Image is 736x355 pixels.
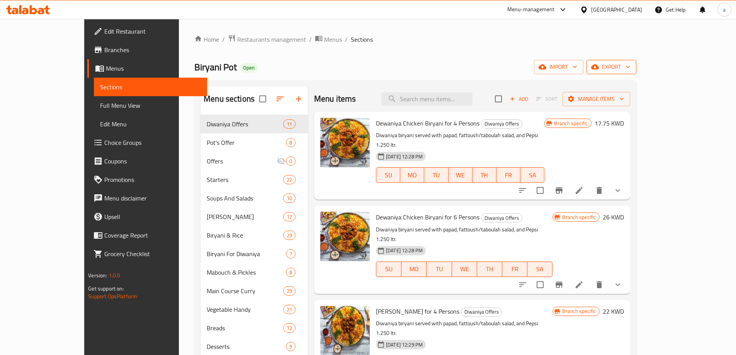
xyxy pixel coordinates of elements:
[569,94,624,104] span: Manage items
[513,181,532,200] button: sort-choices
[405,263,423,275] span: MO
[376,167,400,183] button: SU
[207,323,283,333] span: Breads
[284,176,295,183] span: 22
[376,117,479,129] span: Dewaniya Chicken Biryani for 4 Persons
[524,170,541,181] span: SA
[383,153,426,160] span: [DATE] 12:28 PM
[473,167,496,183] button: TH
[376,131,544,150] p: Diwaniya biryani served with papad, fattoush/taboulah salad, and Pepsi 1.250 ltr.
[100,119,201,129] span: Edit Menu
[603,212,624,223] h6: 26 KWD
[286,138,296,147] div: items
[87,245,207,263] a: Grocery Checklist
[481,119,522,129] div: Diwaniya Offers
[603,306,624,317] h6: 22 KWD
[88,284,124,294] span: Get support on:
[376,262,401,277] button: SU
[593,62,630,72] span: export
[455,263,474,275] span: WE
[345,35,348,44] li: /
[283,119,296,129] div: items
[452,170,469,181] span: WE
[207,249,286,258] span: Biryani For Diwaniya
[104,231,201,240] span: Coverage Report
[527,262,552,277] button: SA
[575,186,584,195] a: Edit menu item
[283,231,296,240] div: items
[383,247,426,254] span: [DATE] 12:28 PM
[507,93,531,105] button: Add
[575,280,584,289] a: Edit menu item
[609,275,627,294] button: show more
[207,194,283,203] span: Soups And Salads
[283,175,296,184] div: items
[284,306,295,313] span: 21
[104,27,201,36] span: Edit Restaurant
[559,214,599,221] span: Branch specific
[723,5,726,14] span: a
[104,138,201,147] span: Choice Groups
[507,5,555,14] div: Menu-management
[207,342,286,351] span: Desserts
[284,195,295,202] span: 10
[481,213,522,223] div: Diwaniya Offers
[237,35,306,44] span: Restaurants management
[87,22,207,41] a: Edit Restaurant
[401,262,427,277] button: MO
[271,90,289,108] span: Sort sections
[452,262,477,277] button: WE
[207,268,286,277] span: Mabouch & Pickles
[532,277,548,293] span: Select to update
[591,5,642,14] div: [GEOGRAPHIC_DATA]
[207,138,286,147] span: Pot's Offer
[532,182,548,199] span: Select to update
[351,35,373,44] span: Sections
[559,307,599,315] span: Branch specific
[550,275,568,294] button: Branch-specific-item
[284,287,295,295] span: 29
[376,319,552,338] p: Diwaniya biryani served with papad, fattoush/taboulah salad, and Pepsi 1.250 ltr.
[551,120,591,127] span: Branch specific
[204,93,255,105] h2: Menu sections
[595,118,624,129] h6: 17.75 KWD
[201,115,308,133] div: Diwaniya Offers11
[207,119,283,129] span: Diwaniya Offers
[87,152,207,170] a: Coupons
[201,189,308,207] div: Soups And Salads10
[207,286,283,296] div: Main Course Curry
[320,118,370,167] img: Dewaniya Chicken Biryani for 4 Persons
[87,226,207,245] a: Coverage Report
[481,119,522,128] span: Diwaniya Offers
[255,91,271,107] span: Select all sections
[324,35,342,44] span: Menus
[590,181,609,200] button: delete
[283,194,296,203] div: items
[201,133,308,152] div: Pot's Offer8
[424,167,448,183] button: TU
[609,181,627,200] button: show more
[540,62,577,72] span: import
[496,167,520,183] button: FR
[104,249,201,258] span: Grocery Checklist
[461,307,502,317] div: Diwaniya Offers
[286,156,296,166] div: items
[100,101,201,110] span: Full Menu View
[283,323,296,333] div: items
[194,58,237,76] span: Biryani Pot
[207,212,283,221] div: Tandoori Khazana
[590,275,609,294] button: delete
[222,35,225,44] li: /
[201,300,308,319] div: Vegetable Handy21
[284,121,295,128] span: 11
[286,249,296,258] div: items
[284,232,295,239] span: 23
[550,181,568,200] button: Branch-specific-item
[283,286,296,296] div: items
[563,92,630,106] button: Manage items
[104,212,201,221] span: Upsell
[476,170,493,181] span: TH
[286,342,296,351] div: items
